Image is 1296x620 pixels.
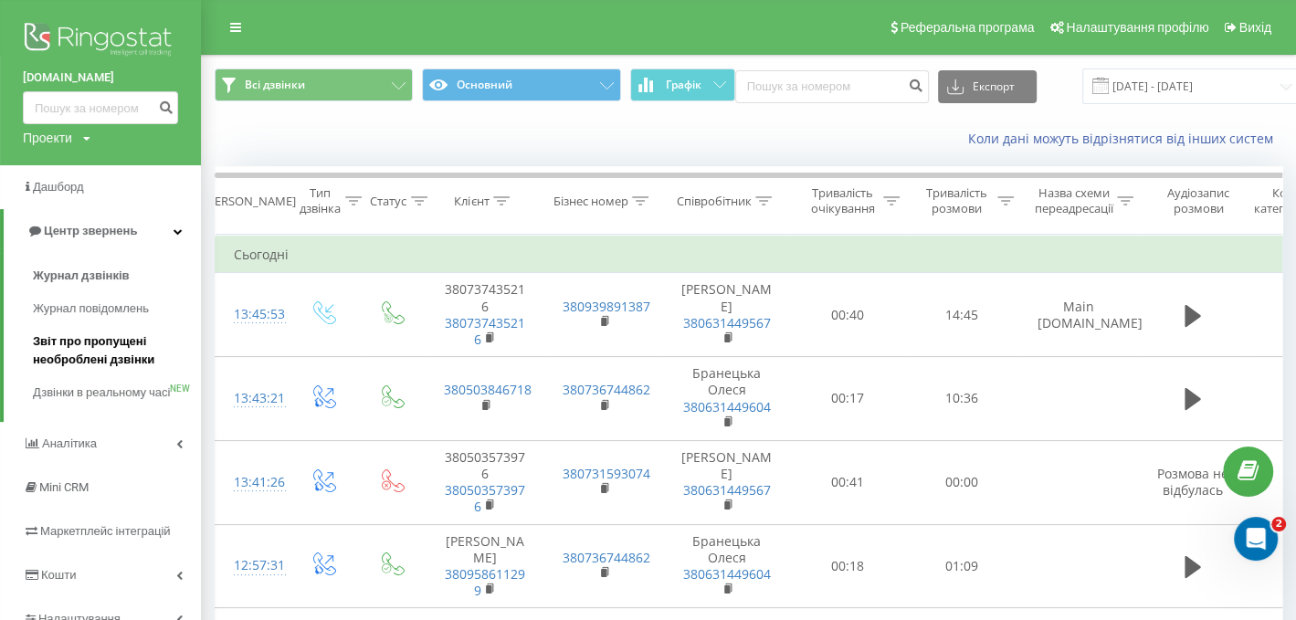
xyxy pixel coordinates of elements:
[39,480,89,494] span: Mini CRM
[41,568,76,582] span: Кошти
[300,185,341,216] div: Тип дзвінка
[445,565,525,599] a: 380958611299
[1154,185,1242,216] div: Аудіозапис розмови
[23,129,72,147] div: Проекти
[1019,273,1138,357] td: Main [DOMAIN_NAME]
[676,194,751,209] div: Співробітник
[683,565,771,583] a: 380631449604
[663,524,791,608] td: Бранецька Олеся
[33,267,130,285] span: Журнал дзвінків
[33,180,84,194] span: Дашборд
[44,224,137,237] span: Центр звернень
[1066,20,1208,35] span: Налаштування профілю
[234,297,270,332] div: 13:45:53
[33,299,149,318] span: Журнал повідомлень
[905,357,1019,441] td: 10:36
[33,332,192,369] span: Звіт про пропущені необроблені дзвінки
[40,524,171,538] span: Маркетплейс інтеграцій
[23,68,178,87] a: [DOMAIN_NAME]
[630,68,735,101] button: Графік
[445,314,525,348] a: 380737435216
[563,465,650,482] a: 380731593074
[426,440,544,524] td: 380503573976
[968,130,1282,147] a: Коли дані можуть відрізнятися вiд інших систем
[563,298,650,315] a: 380939891387
[454,194,489,209] div: Клієнт
[1034,185,1112,216] div: Назва схеми переадресації
[666,79,701,91] span: Графік
[663,357,791,441] td: Бранецька Олеся
[806,185,879,216] div: Тривалість очікування
[735,70,929,103] input: Пошук за номером
[563,381,650,398] a: 380736744862
[938,70,1037,103] button: Експорт
[905,524,1019,608] td: 01:09
[1234,517,1278,561] iframe: Intercom live chat
[1239,20,1271,35] span: Вихід
[553,194,627,209] div: Бізнес номер
[42,436,97,450] span: Аналiтика
[444,381,532,398] a: 380503846718
[204,194,296,209] div: [PERSON_NAME]
[683,314,771,331] a: 380631449567
[683,481,771,499] a: 380631449567
[33,292,201,325] a: Журнал повідомлень
[445,481,525,515] a: 380503573976
[234,381,270,416] div: 13:43:21
[234,548,270,583] div: 12:57:31
[901,20,1035,35] span: Реферальна програма
[370,194,406,209] div: Статус
[791,357,905,441] td: 00:17
[33,376,201,409] a: Дзвінки в реальному часіNEW
[23,91,178,124] input: Пошук за номером
[245,78,305,92] span: Всі дзвінки
[422,68,620,101] button: Основний
[1157,465,1228,499] span: Розмова не відбулась
[4,209,201,253] a: Центр звернень
[23,18,178,64] img: Ringostat logo
[663,440,791,524] td: [PERSON_NAME]
[234,465,270,500] div: 13:41:26
[791,440,905,524] td: 00:41
[683,398,771,415] a: 380631449604
[33,259,201,292] a: Журнал дзвінків
[215,68,413,101] button: Всі дзвінки
[426,524,544,608] td: [PERSON_NAME]
[921,185,993,216] div: Тривалість розмови
[791,524,905,608] td: 00:18
[905,440,1019,524] td: 00:00
[426,273,544,357] td: 380737435216
[33,384,170,402] span: Дзвінки в реальному часі
[33,325,201,376] a: Звіт про пропущені необроблені дзвінки
[663,273,791,357] td: [PERSON_NAME]
[1271,517,1286,531] span: 2
[791,273,905,357] td: 00:40
[563,549,650,566] a: 380736744862
[905,273,1019,357] td: 14:45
